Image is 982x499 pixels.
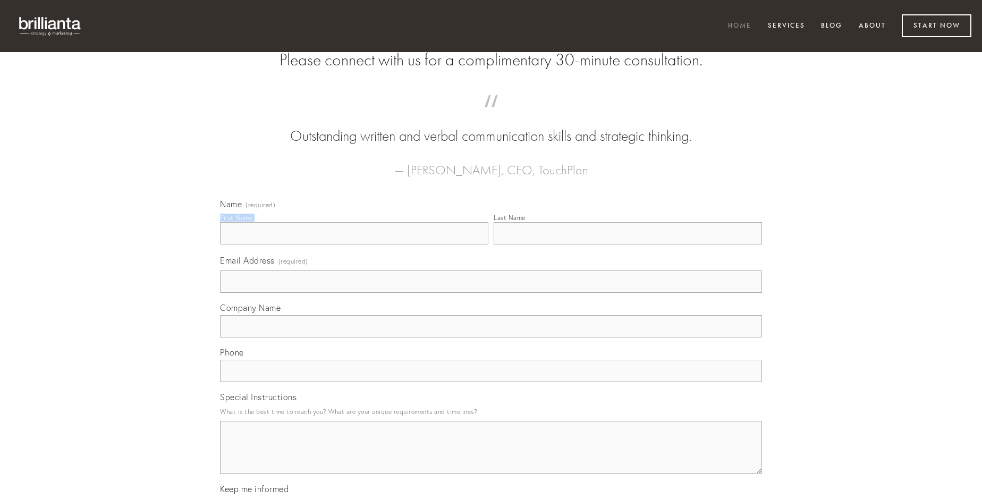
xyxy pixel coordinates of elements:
[721,18,758,35] a: Home
[237,105,745,147] blockquote: Outstanding written and verbal communication skills and strategic thinking.
[11,11,90,41] img: brillianta - research, strategy, marketing
[494,214,526,222] div: Last Name
[237,147,745,181] figcaption: — [PERSON_NAME], CEO, TouchPlan
[220,214,252,222] div: First Name
[761,18,812,35] a: Services
[220,484,289,494] span: Keep me informed
[814,18,849,35] a: Blog
[220,255,275,266] span: Email Address
[852,18,893,35] a: About
[220,404,762,419] p: What is the best time to reach you? What are your unique requirements and timelines?
[902,14,971,37] a: Start Now
[245,202,275,208] span: (required)
[278,254,308,268] span: (required)
[220,392,297,402] span: Special Instructions
[237,105,745,126] span: “
[220,199,242,209] span: Name
[220,302,281,313] span: Company Name
[220,50,762,70] h2: Please connect with us for a complimentary 30-minute consultation.
[220,347,244,358] span: Phone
